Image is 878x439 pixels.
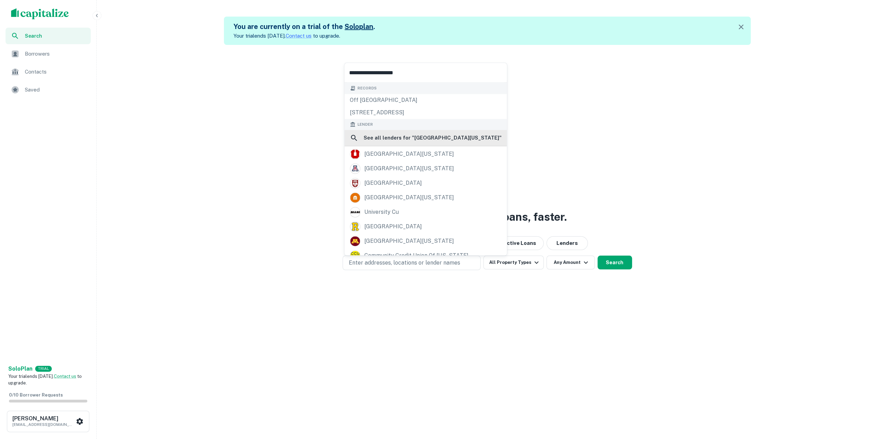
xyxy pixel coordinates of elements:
div: university cu [364,207,399,218]
img: picture [350,193,360,203]
span: 0 / 10 Borrower Requests [9,392,63,398]
a: Contact us [54,374,76,379]
div: [GEOGRAPHIC_DATA] [364,222,422,232]
img: picture [350,251,360,261]
p: Your trial ends [DATE]. to upgrade. [234,32,375,40]
button: Lenders [546,236,588,250]
h6: See all lenders for " [GEOGRAPHIC_DATA][US_STATE] " [364,134,501,142]
span: Your trial ends [DATE]. to upgrade. [8,374,82,386]
a: Saved [6,82,91,98]
img: picture [350,208,360,217]
img: picture [350,222,360,232]
a: [GEOGRAPHIC_DATA] [344,176,507,191]
button: Enter addresses, locations or lender names [343,256,481,270]
strong: Solo Plan [8,365,32,372]
div: [STREET_ADDRESS] [344,106,507,119]
a: Contacts [6,64,91,80]
span: Records [357,85,377,91]
p: [EMAIL_ADDRESS][DOMAIN_NAME] [12,421,75,428]
img: picture [350,150,360,159]
a: [GEOGRAPHIC_DATA][US_STATE] [344,147,507,162]
button: Active Loans [495,236,544,250]
div: [GEOGRAPHIC_DATA] [364,178,422,189]
img: capitalize-logo.png [11,8,69,19]
h6: [PERSON_NAME] [12,416,75,421]
div: [GEOGRAPHIC_DATA][US_STATE] [364,193,454,203]
img: picture [350,237,360,246]
a: Contact us [286,33,312,39]
a: Search [6,28,91,44]
a: university cu [344,205,507,220]
div: community credit union of [US_STATE] [364,251,468,261]
button: Search [598,256,632,269]
p: Enter addresses, locations or lender names [348,259,460,267]
a: [GEOGRAPHIC_DATA][US_STATE] [344,191,507,205]
button: Any Amount [546,256,595,269]
a: community credit union of [US_STATE] [344,249,507,263]
img: picture [350,164,360,174]
div: [GEOGRAPHIC_DATA][US_STATE] [364,236,454,247]
a: [GEOGRAPHIC_DATA][US_STATE] [344,234,507,249]
span: Saved [25,86,87,94]
div: TRIAL [35,366,52,372]
img: picture [350,179,360,188]
a: [GEOGRAPHIC_DATA][US_STATE] [344,162,507,176]
span: Borrowers [25,50,87,58]
a: SoloPlan [8,365,32,373]
span: Contacts [25,68,87,76]
div: [GEOGRAPHIC_DATA][US_STATE] [364,149,454,160]
a: Borrowers [6,46,91,62]
iframe: Chat Widget [844,384,878,417]
h5: You are currently on a trial of the . [234,21,375,32]
button: [PERSON_NAME][EMAIL_ADDRESS][DOMAIN_NAME] [7,411,89,432]
div: [GEOGRAPHIC_DATA][US_STATE] [364,164,454,174]
a: [GEOGRAPHIC_DATA] [344,220,507,234]
div: off [GEOGRAPHIC_DATA] [344,94,507,106]
span: Search [25,32,87,40]
span: Lender [357,122,373,127]
button: All Property Types [483,256,543,269]
a: Soloplan [345,22,373,31]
